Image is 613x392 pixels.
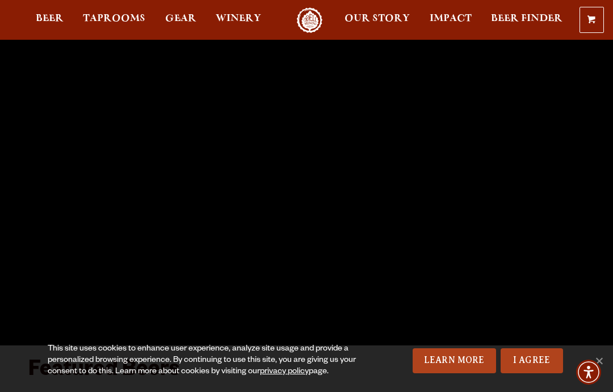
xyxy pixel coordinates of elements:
[83,14,145,23] span: Taprooms
[208,7,268,33] a: Winery
[491,14,562,23] span: Beer Finder
[36,14,64,23] span: Beer
[337,7,417,33] a: Our Story
[28,7,71,33] a: Beer
[260,368,309,377] a: privacy policy
[75,7,153,33] a: Taprooms
[158,7,204,33] a: Gear
[165,14,196,23] span: Gear
[576,360,601,385] div: Accessibility Menu
[216,14,261,23] span: Winery
[422,7,479,33] a: Impact
[430,14,472,23] span: Impact
[413,348,496,373] a: Learn More
[48,344,381,378] div: This site uses cookies to enhance user experience, analyze site usage and provide a personalized ...
[345,14,410,23] span: Our Story
[288,7,331,33] a: Odell Home
[484,7,570,33] a: Beer Finder
[501,348,563,373] a: I Agree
